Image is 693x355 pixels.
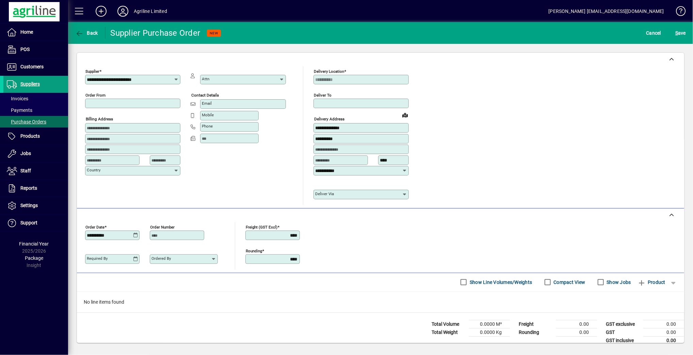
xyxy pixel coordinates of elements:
[3,163,68,180] a: Staff
[20,64,44,69] span: Customers
[646,28,661,38] span: Cancel
[20,220,37,225] span: Support
[468,279,532,286] label: Show Line Volumes/Weights
[202,77,209,81] mat-label: Attn
[675,30,678,36] span: S
[19,241,49,247] span: Financial Year
[515,320,556,328] td: Freight
[7,119,46,124] span: Purchase Orders
[3,116,68,128] a: Purchase Orders
[3,128,68,145] a: Products
[202,101,212,106] mat-label: Email
[134,6,167,17] div: Agriline Limited
[77,292,684,312] div: No line items found
[246,248,262,253] mat-label: Rounding
[3,104,68,116] a: Payments
[87,168,100,172] mat-label: Country
[3,24,68,41] a: Home
[20,203,38,208] span: Settings
[246,224,277,229] mat-label: Freight (GST excl)
[85,69,99,74] mat-label: Supplier
[549,6,664,17] div: [PERSON_NAME] [EMAIL_ADDRESS][DOMAIN_NAME]
[3,58,68,75] a: Customers
[3,93,68,104] a: Invoices
[90,5,112,17] button: Add
[85,224,104,229] mat-label: Order date
[85,93,106,98] mat-label: Order from
[643,328,684,336] td: 0.00
[556,328,597,336] td: 0.00
[150,224,175,229] mat-label: Order number
[552,279,585,286] label: Compact View
[3,145,68,162] a: Jobs
[112,5,134,17] button: Profile
[469,328,510,336] td: 0.0000 Kg
[20,185,37,191] span: Reports
[645,27,663,39] button: Cancel
[469,320,510,328] td: 0.0000 M³
[556,320,597,328] td: 0.00
[20,133,40,139] span: Products
[400,109,410,120] a: View on map
[3,197,68,214] a: Settings
[20,29,33,35] span: Home
[3,41,68,58] a: POS
[314,93,332,98] mat-label: Deliver To
[428,320,469,328] td: Total Volume
[7,107,32,113] span: Payments
[87,256,108,261] mat-label: Required by
[515,328,556,336] td: Rounding
[314,69,344,74] mat-label: Delivery Location
[3,180,68,197] a: Reports
[75,30,98,36] span: Back
[643,336,684,345] td: 0.00
[20,151,31,156] span: Jobs
[151,256,171,261] mat-label: Ordered by
[7,96,28,101] span: Invoices
[602,328,643,336] td: GST
[3,215,68,232] a: Support
[20,168,31,173] span: Staff
[674,27,688,39] button: Save
[643,320,684,328] td: 0.00
[315,191,334,196] mat-label: Deliver via
[20,81,40,87] span: Suppliers
[428,328,469,336] td: Total Weight
[202,124,213,129] mat-label: Phone
[74,27,100,39] button: Back
[20,47,30,52] span: POS
[111,28,200,38] div: Supplier Purchase Order
[602,336,643,345] td: GST inclusive
[202,113,214,117] mat-label: Mobile
[25,255,43,261] span: Package
[602,320,643,328] td: GST exclusive
[671,1,684,23] a: Knowledge Base
[606,279,631,286] label: Show Jobs
[68,27,106,39] app-page-header-button: Back
[675,28,686,38] span: ave
[210,31,218,35] span: NEW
